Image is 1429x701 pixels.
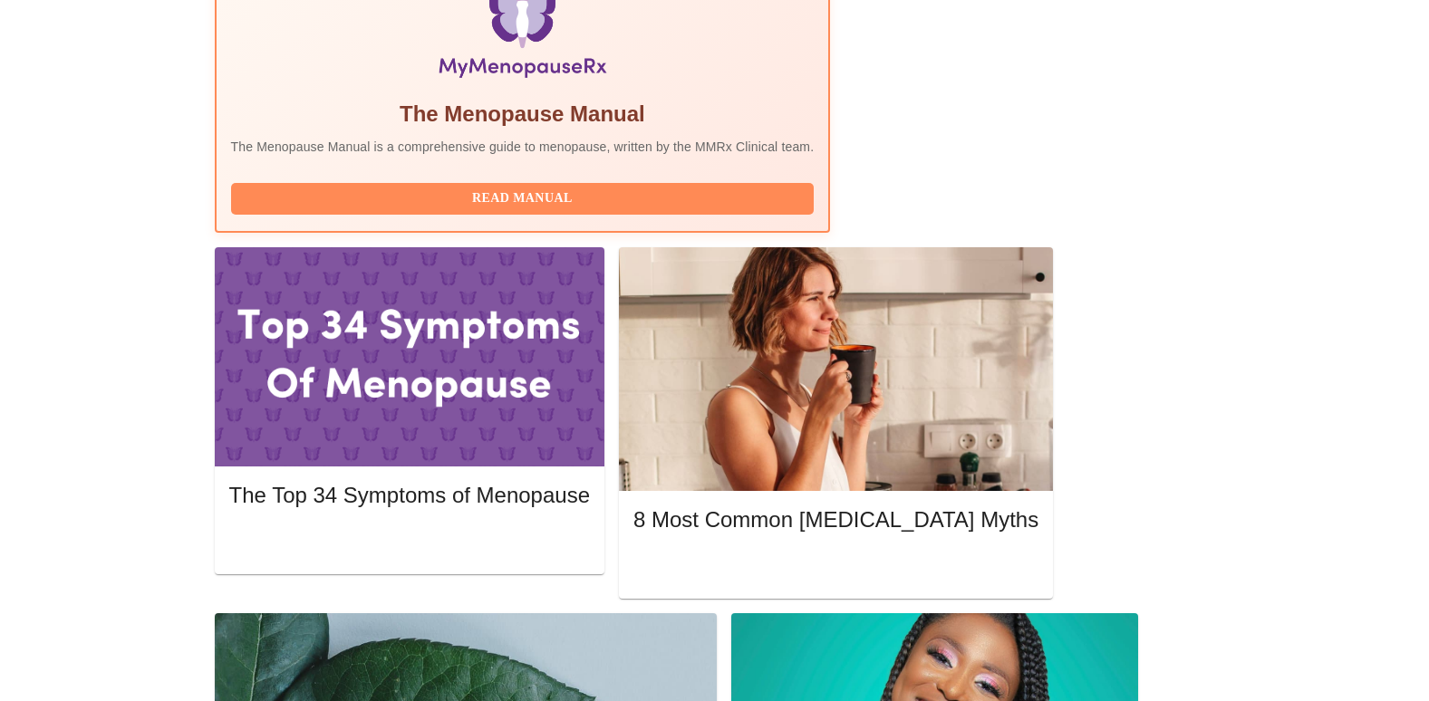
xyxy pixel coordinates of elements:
[633,505,1038,534] h5: 8 Most Common [MEDICAL_DATA] Myths
[249,187,797,210] span: Read Manual
[229,533,594,548] a: Read More
[247,531,572,553] span: Read More
[633,558,1043,573] a: Read More
[231,183,815,215] button: Read Manual
[229,481,590,510] h5: The Top 34 Symptoms of Menopause
[231,100,815,129] h5: The Menopause Manual
[229,526,590,558] button: Read More
[231,138,815,156] p: The Menopause Manual is a comprehensive guide to menopause, written by the MMRx Clinical team.
[652,556,1020,579] span: Read More
[633,552,1038,583] button: Read More
[231,189,819,205] a: Read Manual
